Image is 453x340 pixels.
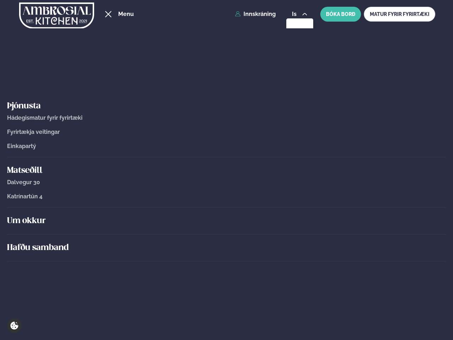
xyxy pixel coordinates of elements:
a: MATUR FYRIR FYRIRTÆKI [364,7,435,22]
span: Dalvegur 30 [7,179,40,186]
span: Fyrirtækja veitingar [7,129,60,135]
button: hamburger [104,10,113,18]
img: logo [19,1,94,30]
a: Matseðill [7,165,446,176]
a: Einkapartý [7,143,446,149]
button: is [286,11,313,17]
span: is [292,11,299,17]
span: Katrínartún 4 [7,193,42,200]
span: Hádegismatur fyrir fyrirtæki [7,114,82,121]
a: Innskráning [235,11,276,17]
button: BÓKA BORÐ [320,7,361,22]
a: Hafðu samband [7,242,446,254]
a: Hádegismatur fyrir fyrirtæki [7,115,446,121]
span: Einkapartý [7,143,36,149]
a: Cookie settings [7,318,22,333]
a: Þjónusta [7,101,446,112]
a: Dalvegur 30 [7,179,446,186]
a: Fyrirtækja veitingar [7,129,446,135]
a: Katrínartún 4 [7,193,446,200]
a: Um okkur [7,215,446,227]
